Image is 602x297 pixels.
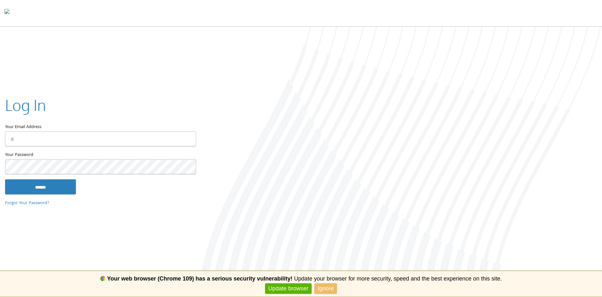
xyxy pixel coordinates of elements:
[5,200,49,207] a: Forgot Your Password?
[265,283,312,294] a: Update browser
[294,275,502,282] span: Update your browser for more security, speed and the best experience on this site.
[4,7,9,19] img: todyl-logo-dark.svg
[107,275,293,282] b: Your web browser (Chrome 109) has a serious security vulnerability!
[5,94,46,116] h2: Log In
[314,283,337,294] a: Ignore
[5,151,195,159] label: Your Password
